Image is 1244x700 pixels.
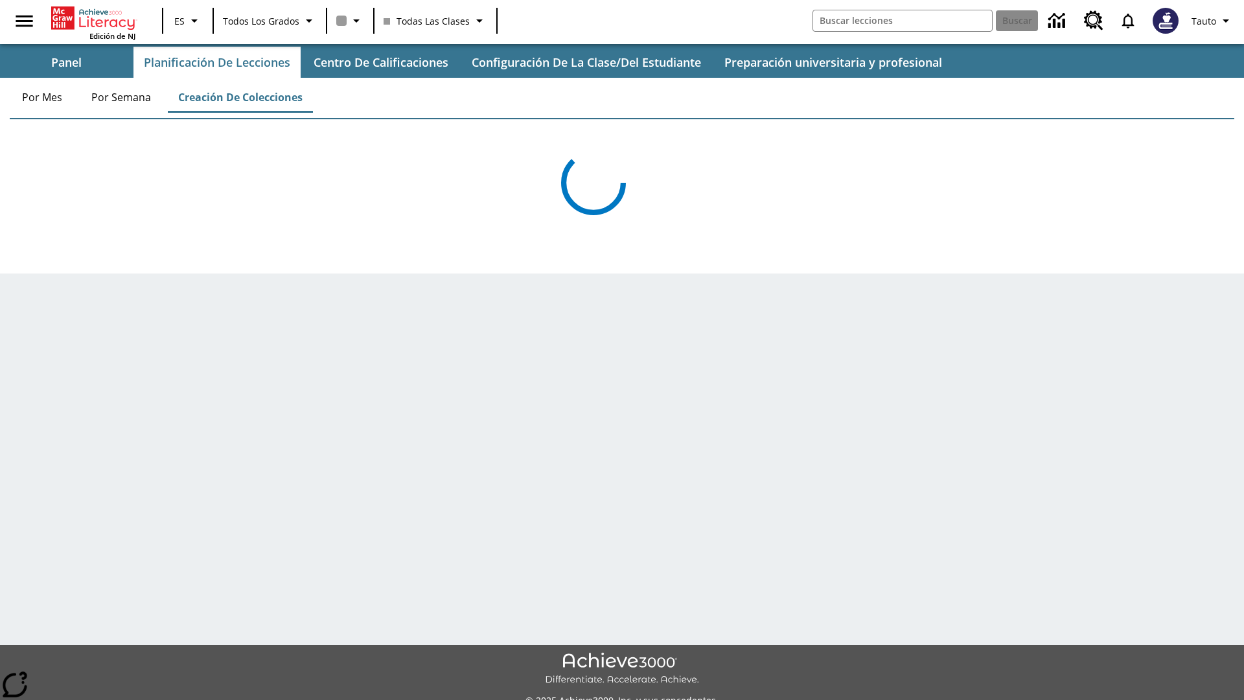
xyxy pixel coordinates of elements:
[813,10,992,31] input: Buscar campo
[1041,3,1076,39] a: Centro de información
[223,14,299,28] span: Todos los grados
[5,2,43,40] button: Abrir el menú lateral
[51,5,135,31] a: Portada
[174,14,185,28] span: ES
[1111,4,1145,38] a: Notificaciones
[1153,8,1179,34] img: Avatar
[51,4,135,41] div: Portada
[81,82,161,113] button: Por semana
[1186,9,1239,32] button: Perfil/Configuración
[168,82,313,113] button: Creación de colecciones
[378,9,492,32] button: Clase: Todas las clases, Selecciona una clase
[1192,14,1216,28] span: Tauto
[1076,3,1111,38] a: Centro de recursos, Se abrirá en una pestaña nueva.
[303,47,459,78] button: Centro de calificaciones
[1145,4,1186,38] button: Escoja un nuevo avatar
[545,653,699,686] img: Achieve3000 Differentiate Accelerate Achieve
[167,9,209,32] button: Lenguaje: ES, Selecciona un idioma
[1,47,131,78] button: Panel
[10,82,75,113] button: Por mes
[384,14,470,28] span: Todas las clases
[461,47,711,78] button: Configuración de la clase/del estudiante
[89,31,135,41] span: Edición de NJ
[218,9,322,32] button: Grado: Todos los grados, Elige un grado
[714,47,952,78] button: Preparación universitaria y profesional
[133,47,301,78] button: Planificación de lecciones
